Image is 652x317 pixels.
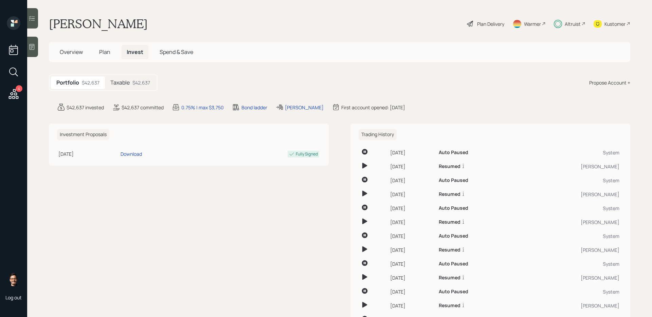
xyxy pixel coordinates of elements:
h6: Resumed [439,219,460,225]
span: Plan [99,48,110,56]
h6: Trading History [359,129,397,140]
div: [PERSON_NAME] [521,274,619,281]
div: Altruist [565,20,581,27]
div: [DATE] [390,274,433,281]
div: System [521,260,619,267]
div: Kustomer [604,20,626,27]
div: Download [121,150,142,157]
h6: Investment Proposals [57,129,109,140]
div: Log out [5,294,22,301]
h6: Auto Paused [439,289,468,295]
div: Fully Signed [296,151,318,157]
div: $42,637 [82,79,99,86]
div: [PERSON_NAME] [521,302,619,309]
div: System [521,232,619,240]
div: System [521,177,619,184]
div: Bond ladder [241,104,267,111]
h5: Portfolio [56,79,79,86]
div: $42,637 committed [122,104,164,111]
div: [PERSON_NAME] [285,104,324,111]
div: [DATE] [390,219,433,226]
div: Plan Delivery [477,20,504,27]
div: 4 [16,85,22,92]
div: Warmer [524,20,541,27]
h6: Auto Paused [439,261,468,267]
div: System [521,149,619,156]
div: [DATE] [390,205,433,212]
span: Overview [60,48,83,56]
div: [DATE] [390,246,433,254]
div: [DATE] [390,302,433,309]
div: [PERSON_NAME] [521,219,619,226]
div: [DATE] [390,288,433,295]
h6: Auto Paused [439,205,468,211]
h6: Resumed [439,247,460,253]
img: sami-boghos-headshot.png [7,273,20,286]
div: [PERSON_NAME] [521,191,619,198]
div: 0.75% | max $3,750 [181,104,224,111]
div: [DATE] [390,232,433,240]
div: [PERSON_NAME] [521,246,619,254]
h6: Resumed [439,303,460,309]
span: Spend & Save [160,48,193,56]
h6: Auto Paused [439,178,468,183]
h5: Taxable [110,79,130,86]
h1: [PERSON_NAME] [49,16,148,31]
div: [DATE] [58,150,118,157]
div: $42,637 invested [67,104,104,111]
h6: Resumed [439,164,460,169]
div: [DATE] [390,191,433,198]
h6: Auto Paused [439,150,468,155]
h6: Auto Paused [439,233,468,239]
div: [DATE] [390,260,433,267]
div: $42,637 [132,79,150,86]
div: [DATE] [390,149,433,156]
div: First account opened: [DATE] [341,104,405,111]
h6: Resumed [439,275,460,281]
div: System [521,288,619,295]
div: [DATE] [390,163,433,170]
div: [DATE] [390,177,433,184]
div: Propose Account + [589,79,630,86]
span: Invest [127,48,143,56]
h6: Resumed [439,191,460,197]
div: System [521,205,619,212]
div: [PERSON_NAME] [521,163,619,170]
